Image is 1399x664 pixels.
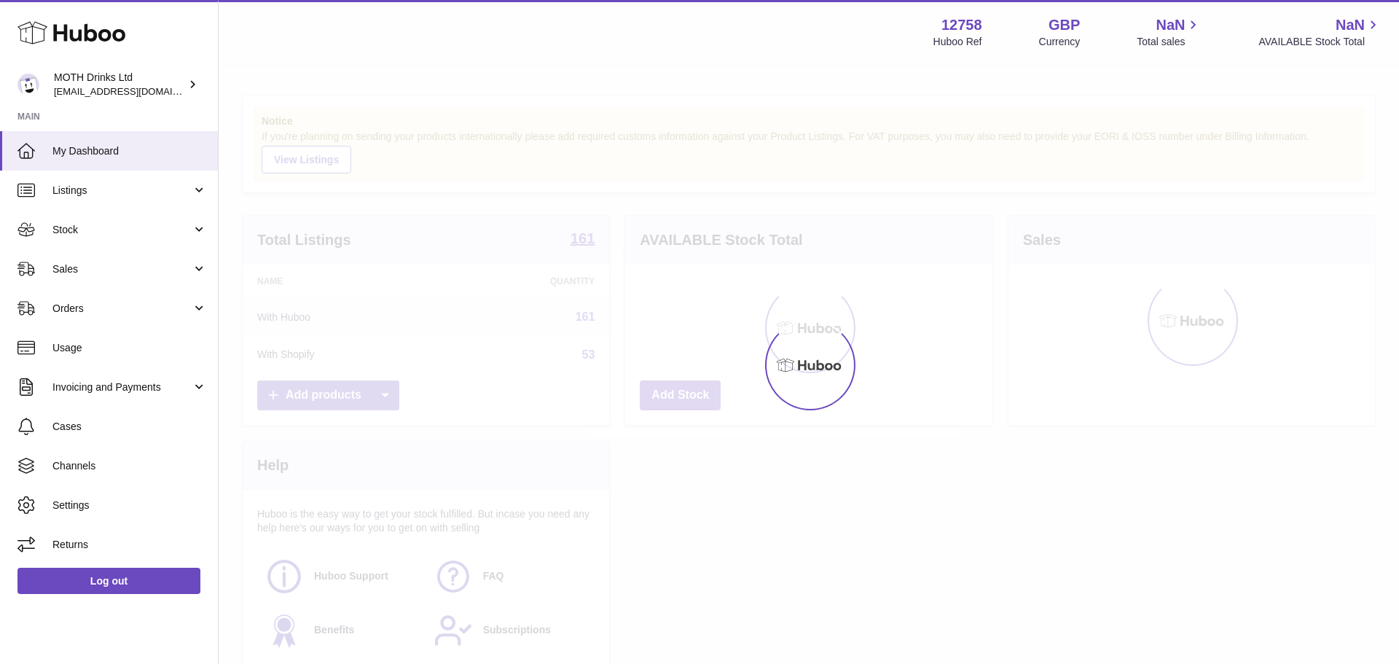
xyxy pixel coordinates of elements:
[1156,15,1185,35] span: NaN
[1336,15,1365,35] span: NaN
[52,341,207,355] span: Usage
[1049,15,1080,35] strong: GBP
[52,380,192,394] span: Invoicing and Payments
[52,184,192,198] span: Listings
[17,74,39,95] img: internalAdmin-12758@internal.huboo.com
[54,85,214,97] span: [EMAIL_ADDRESS][DOMAIN_NAME]
[1137,35,1202,49] span: Total sales
[52,499,207,512] span: Settings
[933,35,982,49] div: Huboo Ref
[17,568,200,594] a: Log out
[52,538,207,552] span: Returns
[52,223,192,237] span: Stock
[1039,35,1081,49] div: Currency
[1258,35,1382,49] span: AVAILABLE Stock Total
[1258,15,1382,49] a: NaN AVAILABLE Stock Total
[941,15,982,35] strong: 12758
[52,144,207,158] span: My Dashboard
[52,420,207,434] span: Cases
[1137,15,1202,49] a: NaN Total sales
[52,459,207,473] span: Channels
[54,71,185,98] div: MOTH Drinks Ltd
[52,262,192,276] span: Sales
[52,302,192,316] span: Orders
